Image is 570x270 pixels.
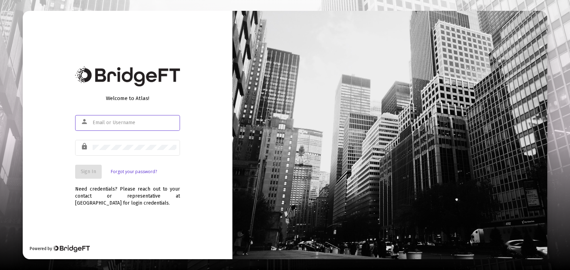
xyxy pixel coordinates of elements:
[81,169,96,175] span: Sign In
[75,165,102,179] button: Sign In
[30,245,89,252] div: Powered by
[81,142,89,151] mat-icon: lock
[111,168,157,175] a: Forgot your password?
[53,245,89,252] img: Bridge Financial Technology Logo
[93,120,176,126] input: Email or Username
[75,95,180,102] div: Welcome to Atlas!
[75,66,180,86] img: Bridge Financial Technology Logo
[81,118,89,126] mat-icon: person
[75,179,180,207] div: Need credentials? Please reach out to your contact or representative at [GEOGRAPHIC_DATA] for log...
